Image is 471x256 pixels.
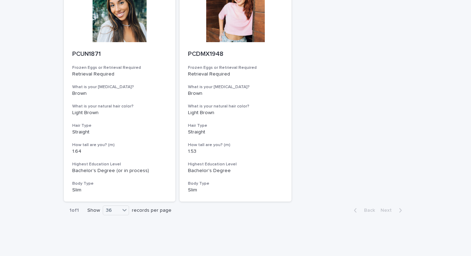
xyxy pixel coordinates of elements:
[72,181,167,186] h3: Body Type
[72,110,167,116] p: Light Brown
[188,71,283,77] p: Retrieval Required
[72,149,167,155] p: 1.64
[188,84,283,90] h3: What is your [MEDICAL_DATA]?
[132,208,171,214] p: records per page
[188,51,283,58] p: PCDMX1948
[72,84,167,90] h3: What is your [MEDICAL_DATA]?
[188,123,283,129] h3: Hair Type
[72,187,167,193] p: Slim
[72,168,167,174] p: Bachelor's Degree (or in process)
[188,149,283,155] p: 1.53
[87,208,100,214] p: Show
[188,162,283,167] h3: Highest Education Level
[72,129,167,135] p: Straight
[72,91,167,97] p: Brown
[188,110,283,116] p: Light Brown
[188,91,283,97] p: Brown
[188,168,283,174] p: Bachelor's Degree
[188,181,283,186] h3: Body Type
[72,142,167,148] h3: How tall are you? (m)
[72,51,167,58] p: PCUN1871
[348,207,378,214] button: Back
[188,142,283,148] h3: How tall are you? (m)
[64,202,85,219] p: 1 of 1
[72,71,167,77] p: Retrieval Required
[381,208,396,213] span: Next
[188,129,283,135] p: Straight
[188,65,283,71] h3: Frozen Eggs or Retrieval Required
[72,162,167,167] h3: Highest Education Level
[72,104,167,109] h3: What is your natural hair color?
[72,65,167,71] h3: Frozen Eggs or Retrieval Required
[378,207,408,214] button: Next
[360,208,375,213] span: Back
[72,123,167,129] h3: Hair Type
[188,104,283,109] h3: What is your natural hair color?
[103,207,120,214] div: 36
[188,187,283,193] p: Slim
